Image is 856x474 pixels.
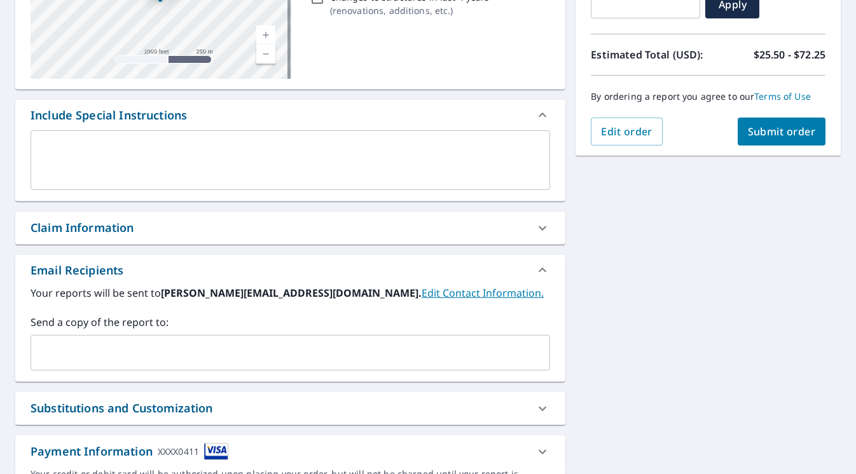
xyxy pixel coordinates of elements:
div: Email Recipients [31,262,123,279]
label: Send a copy of the report to: [31,315,550,330]
b: [PERSON_NAME][EMAIL_ADDRESS][DOMAIN_NAME]. [161,286,422,300]
a: Current Level 15, Zoom Out [256,44,275,64]
label: Your reports will be sent to [31,285,550,301]
img: cardImage [204,443,228,460]
button: Edit order [591,118,663,146]
a: Current Level 15, Zoom In [256,25,275,44]
div: Include Special Instructions [15,100,565,130]
span: Submit order [748,125,816,139]
div: Claim Information [31,219,134,236]
div: Payment InformationXXXX0411cardImage [15,435,565,468]
div: Substitutions and Customization [31,400,213,417]
button: Submit order [738,118,826,146]
div: Claim Information [15,212,565,244]
div: Include Special Instructions [31,107,187,124]
span: Edit order [601,125,652,139]
p: ( renovations, additions, etc. ) [330,4,490,17]
div: Email Recipients [15,255,565,285]
a: Terms of Use [754,90,811,102]
p: By ordering a report you agree to our [591,91,825,102]
div: Substitutions and Customization [15,392,565,424]
a: EditContactInfo [422,286,544,300]
p: Estimated Total (USD): [591,47,708,62]
div: Payment Information [31,443,228,460]
p: $25.50 - $72.25 [754,47,825,62]
div: XXXX0411 [158,443,199,460]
